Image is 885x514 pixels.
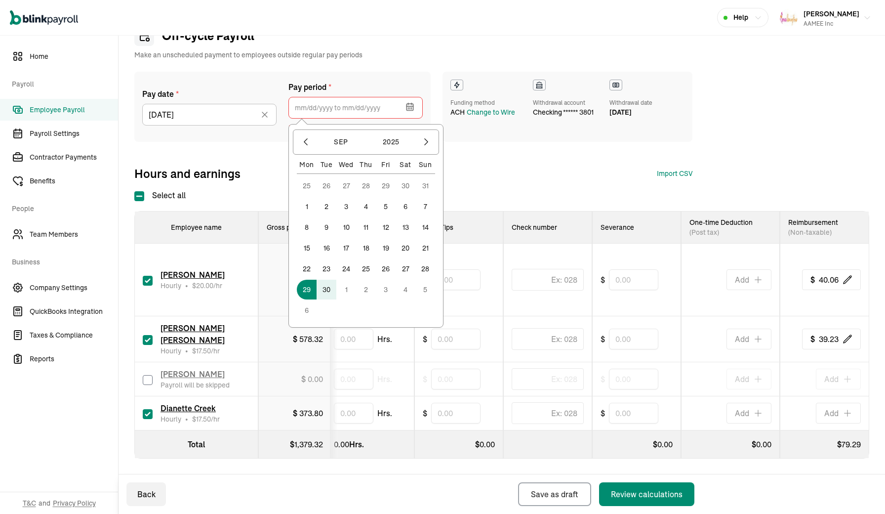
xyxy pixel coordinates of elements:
button: $ 40.06 [802,269,861,290]
span: • [185,346,188,356]
button: 1 [297,197,317,216]
button: 26 [376,259,396,279]
div: $ [788,438,861,450]
button: 15 [297,238,317,258]
iframe: Chat Widget [836,467,885,514]
button: 2 [356,280,376,300]
span: [PERSON_NAME] [804,9,859,18]
span: Home [30,51,118,62]
input: 0.00 [334,403,373,424]
div: [DATE] [609,107,652,118]
span: $ [192,346,211,355]
button: Import CSV [657,169,692,179]
input: 0.00 [431,369,481,389]
span: /hr [192,281,222,291]
button: 5 [376,197,396,216]
button: 3 [376,280,396,300]
input: TextInput [512,269,584,291]
div: $ [267,438,323,450]
input: 0.00 [334,369,373,389]
span: $ [601,373,605,385]
span: $ [423,333,427,345]
button: Add [726,269,771,290]
input: 0.00 [609,269,658,290]
button: 26 [317,176,336,196]
button: 13 [396,217,415,237]
button: 9 [317,217,336,237]
div: Sat [396,160,415,170]
span: 20.00 [196,281,213,290]
input: 0.00 [609,369,658,389]
button: 8 [297,217,317,237]
label: Select all [134,189,186,201]
button: 29 [376,176,396,196]
button: 27 [396,259,415,279]
button: $ 39.23 [802,329,861,349]
span: Team Members [30,229,118,240]
button: Add [726,329,771,349]
div: Payroll will be skipped [161,380,230,390]
span: 0.00 [480,439,495,449]
input: mm/dd/yyyy [142,104,277,126]
span: Dianette Creek [161,403,216,413]
span: 373.80 [299,408,323,418]
div: $ [293,333,323,345]
button: Add [816,369,861,389]
button: 11 [356,217,376,237]
div: Wed [336,160,356,170]
div: $ [601,438,673,450]
span: $ [192,415,211,424]
button: Add [726,403,771,424]
span: Hrs. [377,373,392,385]
span: $ [601,333,605,345]
span: 0.00 [756,439,771,449]
div: Severance [601,222,673,232]
h1: Off-cycle Payroll [134,26,362,46]
span: Employee name [171,223,222,232]
button: 25 [356,259,376,279]
span: $ [423,373,427,385]
span: ACH [450,107,465,118]
span: [PERSON_NAME] [PERSON_NAME] [161,323,225,345]
span: 0.00 [334,439,349,449]
input: 0.00 [334,329,373,349]
button: 27 [336,176,356,196]
div: $ [293,407,323,419]
input: 0.00 [431,329,481,349]
span: Reimbursement [788,217,861,227]
button: 21 [415,238,435,258]
button: 28 [356,176,376,196]
span: Payroll [12,69,112,97]
span: Reports [30,354,118,364]
div: Check number [512,222,584,232]
span: Benefits [30,176,118,186]
input: mm/dd/yyyy to mm/dd/yyyy [288,97,423,119]
div: Total [143,438,250,450]
span: Hours and earnings [134,166,241,181]
span: Hourly [161,414,181,424]
span: 17.50 [196,346,211,355]
span: Privacy Policy [53,498,96,508]
button: 25 [297,176,317,196]
div: $ [689,438,771,450]
button: 20 [396,238,415,258]
span: Company Settings [30,283,118,293]
button: 31 [415,176,435,196]
div: Mon [297,160,317,170]
button: Add [816,403,861,424]
span: $ [423,407,427,419]
button: 6 [297,300,317,320]
button: 17 [336,238,356,258]
button: Sep [317,133,364,152]
button: 28 [415,259,435,279]
button: Change to Wire [467,107,515,118]
span: 578.32 [299,334,323,344]
div: Hrs. [334,438,406,450]
span: 0.00 [657,439,673,449]
button: 19 [376,238,396,258]
span: Hrs. [377,333,392,345]
span: 79.29 [842,439,861,449]
button: 29 [297,280,317,300]
span: Hourly [161,281,181,291]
